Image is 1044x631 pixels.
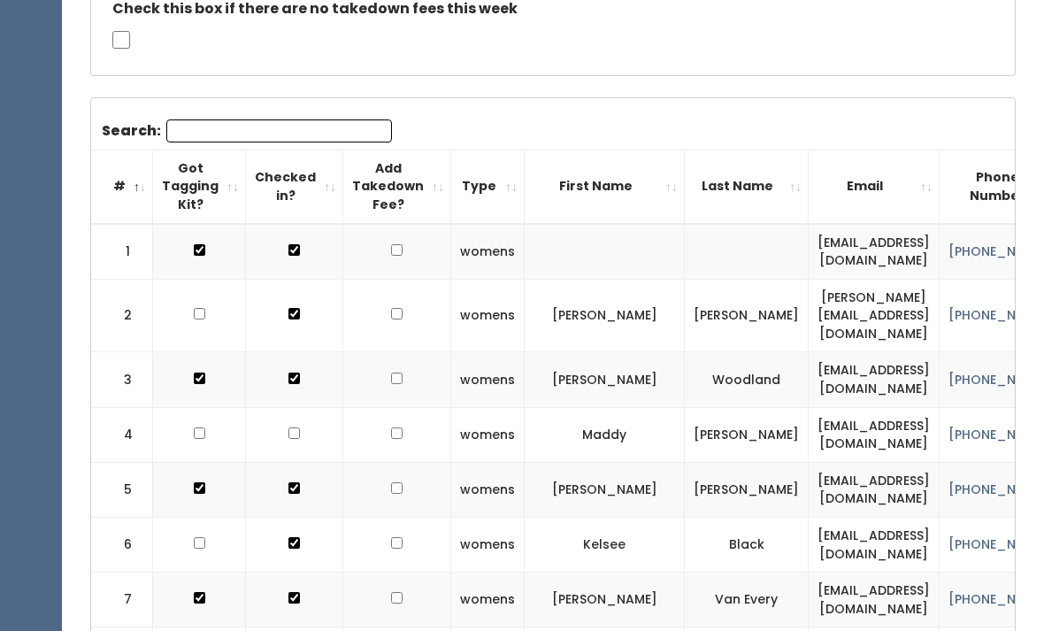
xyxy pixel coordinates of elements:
td: [EMAIL_ADDRESS][DOMAIN_NAME] [809,462,940,517]
td: Van Every [685,573,809,627]
td: [PERSON_NAME] [525,279,685,352]
th: Checked in?: activate to sort column ascending [246,150,343,223]
input: Search: [166,119,392,142]
td: Woodland [685,352,809,407]
td: 5 [91,462,153,517]
td: Black [685,517,809,572]
td: 3 [91,352,153,407]
td: 4 [91,407,153,462]
th: Got Tagging Kit?: activate to sort column ascending [153,150,246,223]
td: [PERSON_NAME] [525,573,685,627]
th: Email: activate to sort column ascending [809,150,940,223]
td: [PERSON_NAME] [525,352,685,407]
td: womens [451,517,525,572]
td: [PERSON_NAME] [685,279,809,352]
td: [EMAIL_ADDRESS][DOMAIN_NAME] [809,407,940,462]
h5: Check this box if there are no takedown fees this week [112,1,994,17]
td: womens [451,352,525,407]
td: 7 [91,573,153,627]
td: womens [451,279,525,352]
td: [EMAIL_ADDRESS][DOMAIN_NAME] [809,573,940,627]
td: Maddy [525,407,685,462]
td: [PERSON_NAME] [685,462,809,517]
td: 1 [91,224,153,280]
th: First Name: activate to sort column ascending [525,150,685,223]
th: #: activate to sort column descending [91,150,153,223]
td: [PERSON_NAME] [685,407,809,462]
td: Kelsee [525,517,685,572]
td: [EMAIL_ADDRESS][DOMAIN_NAME] [809,352,940,407]
td: [PERSON_NAME] [525,462,685,517]
th: Last Name: activate to sort column ascending [685,150,809,223]
th: Add Takedown Fee?: activate to sort column ascending [343,150,451,223]
td: 6 [91,517,153,572]
td: womens [451,462,525,517]
th: Type: activate to sort column ascending [451,150,525,223]
td: 2 [91,279,153,352]
label: Search: [102,119,392,142]
td: [EMAIL_ADDRESS][DOMAIN_NAME] [809,517,940,572]
td: womens [451,407,525,462]
td: [PERSON_NAME][EMAIL_ADDRESS][DOMAIN_NAME] [809,279,940,352]
td: womens [451,573,525,627]
td: [EMAIL_ADDRESS][DOMAIN_NAME] [809,224,940,280]
td: womens [451,224,525,280]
